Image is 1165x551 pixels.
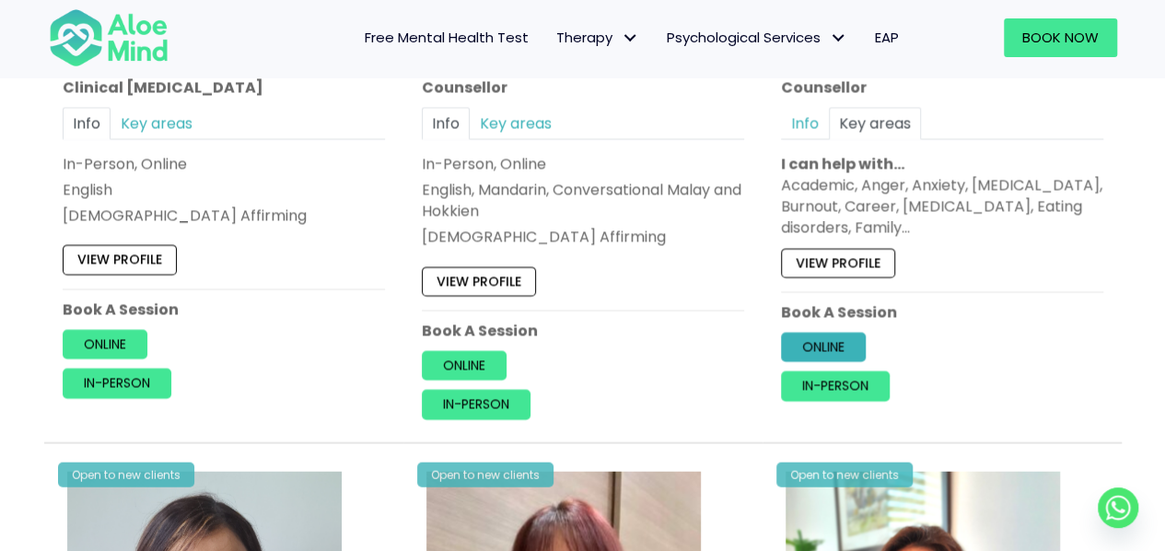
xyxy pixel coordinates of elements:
[829,107,921,139] a: Key areas
[63,369,171,398] a: In-person
[781,153,1103,174] p: I can help with…
[1098,487,1138,528] a: Whatsapp
[776,463,913,487] div: Open to new clients
[422,390,530,419] a: In-person
[63,329,147,358] a: Online
[58,463,194,487] div: Open to new clients
[653,18,861,57] a: Psychological ServicesPsychological Services: submenu
[861,18,913,57] a: EAP
[556,28,639,47] span: Therapy
[422,266,536,296] a: View profile
[422,227,744,248] div: [DEMOGRAPHIC_DATA] Affirming
[351,18,542,57] a: Free Mental Health Test
[422,351,507,381] a: Online
[781,248,895,277] a: View profile
[63,245,177,275] a: View profile
[49,7,169,68] img: Aloe mind Logo
[825,25,852,52] span: Psychological Services: submenu
[365,28,529,47] span: Free Mental Health Test
[667,28,847,47] span: Psychological Services
[422,76,744,98] div: Counsellor
[111,107,203,139] a: Key areas
[422,153,744,174] div: In-Person, Online
[1004,18,1117,57] a: Book Now
[63,180,385,201] p: English
[781,107,829,139] a: Info
[63,107,111,139] a: Info
[63,153,385,174] div: In-Person, Online
[617,25,644,52] span: Therapy: submenu
[1022,28,1099,47] span: Book Now
[470,107,562,139] a: Key areas
[63,299,385,320] p: Book A Session
[542,18,653,57] a: TherapyTherapy: submenu
[422,180,744,222] p: English, Mandarin, Conversational Malay and Hokkien
[781,76,1103,98] div: Counsellor
[417,463,553,487] div: Open to new clients
[422,320,744,341] p: Book A Session
[63,205,385,227] div: [DEMOGRAPHIC_DATA] Affirming
[781,301,1103,322] p: Book A Session
[781,333,866,362] a: Online
[63,76,385,98] div: Clinical [MEDICAL_DATA]
[781,175,1103,240] div: Academic, Anger, Anxiety, [MEDICAL_DATA], Burnout, Career, [MEDICAL_DATA], Eating disorders, Family…
[192,18,913,57] nav: Menu
[875,28,899,47] span: EAP
[781,371,890,401] a: In-person
[422,107,470,139] a: Info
